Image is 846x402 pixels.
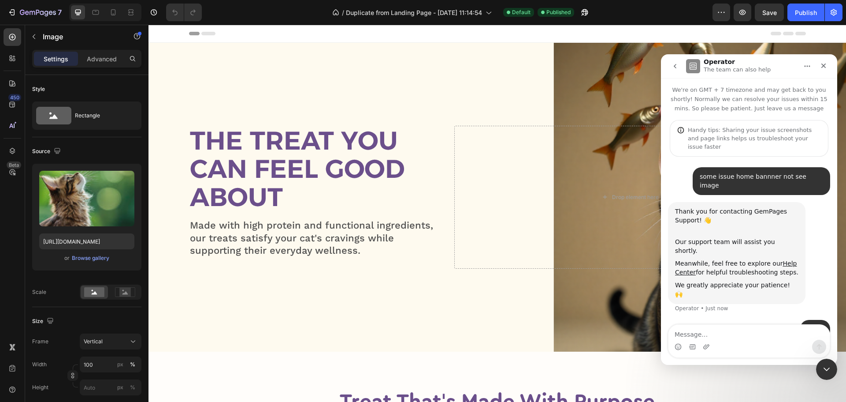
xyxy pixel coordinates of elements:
span: Vertical [84,338,103,346]
div: Publish [795,8,817,17]
div: Size [32,316,56,327]
span: Duplicate from Landing Page - [DATE] 11:14:54 [346,8,482,17]
input: px% [80,379,141,395]
label: Height [32,383,48,391]
button: Vertical [80,334,141,349]
button: px [127,359,138,370]
button: Publish [787,4,824,21]
iframe: To enrich screen reader interactions, please activate Accessibility in Grammarly extension settings [661,54,837,365]
p: Advanced [87,54,117,64]
div: Source [32,146,63,158]
iframe: To enrich screen reader interactions, please activate Accessibility in Grammarly extension settings [148,25,846,402]
button: Save [755,4,784,21]
span: Save [762,9,777,16]
div: Rectangle [75,105,129,126]
button: % [115,359,126,370]
iframe: To enrich screen reader interactions, please activate Accessibility in Grammarly extension settings [816,359,837,380]
label: Width [32,361,47,368]
div: Scale [32,288,46,296]
button: px [127,382,138,393]
span: Default [512,8,531,16]
button: Browse gallery [71,254,110,263]
div: % [130,361,135,368]
button: % [115,382,126,393]
div: Drop element here [464,169,510,176]
label: Frame [32,338,48,346]
p: Settings [44,54,68,64]
span: or [64,253,70,263]
p: 7 [58,7,62,18]
div: Style [32,85,45,93]
div: px [117,361,123,368]
div: Undo/Redo [166,4,202,21]
input: px% [80,357,141,372]
div: 450 [8,94,21,101]
input: https://example.com/image.jpg [39,233,134,249]
h2: Treat That's Made With Purpose [41,362,657,391]
p: Image [43,31,118,42]
button: 7 [4,4,66,21]
span: / [342,8,344,17]
div: % [130,383,135,391]
div: px [117,383,123,391]
span: Published [546,8,571,16]
div: Browse gallery [72,254,109,262]
img: preview-image [39,171,134,226]
div: Beta [7,162,21,169]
